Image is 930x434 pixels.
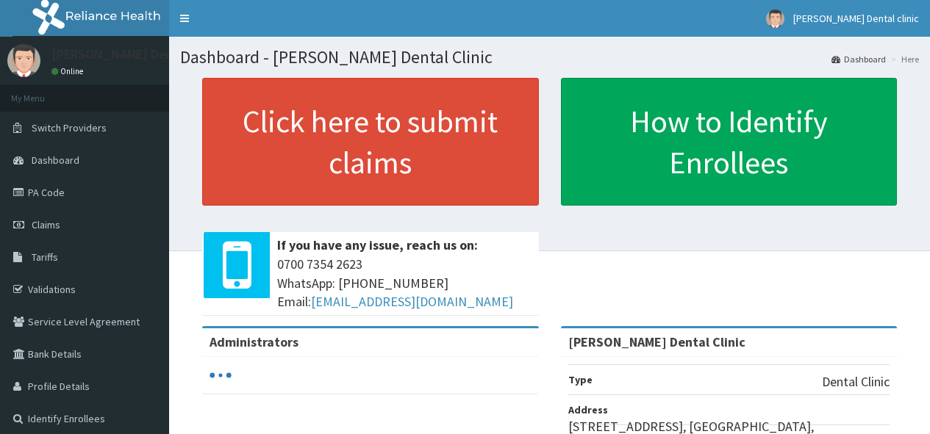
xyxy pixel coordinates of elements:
b: Administrators [210,333,298,350]
b: If you have any issue, reach us on: [277,236,478,253]
span: Tariffs [32,250,58,264]
a: [EMAIL_ADDRESS][DOMAIN_NAME] [311,293,513,310]
svg: audio-loading [210,364,232,386]
p: Dental Clinic [822,372,890,391]
span: Switch Providers [32,121,107,134]
a: How to Identify Enrollees [561,78,898,206]
h1: Dashboard - [PERSON_NAME] Dental Clinic [180,48,919,67]
img: User Image [766,10,784,28]
p: [PERSON_NAME] Dental clinic [51,48,223,61]
img: User Image [7,44,40,77]
span: Claims [32,218,60,231]
span: 0700 7354 2623 WhatsApp: [PHONE_NUMBER] Email: [277,255,532,311]
b: Type [568,373,593,386]
li: Here [887,53,919,65]
a: Click here to submit claims [202,78,539,206]
b: Address [568,403,608,416]
span: [PERSON_NAME] Dental clinic [793,12,919,25]
a: Online [51,66,87,76]
a: Dashboard [831,53,886,65]
strong: [PERSON_NAME] Dental Clinic [568,333,745,350]
span: Dashboard [32,153,79,167]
